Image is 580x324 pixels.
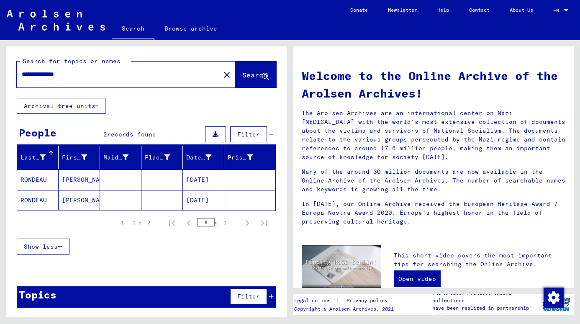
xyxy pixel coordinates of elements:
[302,245,381,288] img: video.jpg
[394,251,565,269] p: This short video covers the most important tips for searching the Online Archive.
[103,131,107,138] span: 2
[186,153,211,162] div: Date of Birth
[302,109,565,162] p: The Arolsen Archives are an international center on Nazi [MEDICAL_DATA] with the world’s most ext...
[302,200,565,226] p: In [DATE], our Online Archive received the European Heritage Award / Europa Nostra Award 2020, Eu...
[302,167,565,194] p: Many of the around 30 million documents are now available in the Online Archive of the Arolsen Ar...
[59,170,100,190] mat-cell: [PERSON_NAME]
[7,10,105,31] img: Arolsen_neg.svg
[24,243,58,250] span: Show less
[103,151,141,164] div: Maiden Name
[183,190,224,210] mat-cell: [DATE]
[432,304,539,319] p: have been realized in partnership with
[302,67,565,102] h1: Welcome to the Online Archive of the Arolsen Archives!
[62,151,100,164] div: First Name
[17,190,59,210] mat-cell: RONDEAU
[145,153,170,162] div: Place of Birth
[100,146,141,169] mat-header-cell: Maiden Name
[59,146,100,169] mat-header-cell: First Name
[23,57,121,65] mat-label: Search for topics or names
[121,219,150,226] div: 1 – 2 of 2
[553,7,559,13] mat-select-trigger: EN
[235,62,276,87] button: Search
[21,153,46,162] div: Last Name
[164,214,180,231] button: First page
[294,305,398,313] p: Copyright © Arolsen Archives, 2021
[141,146,183,169] mat-header-cell: Place of Birth
[62,153,87,162] div: First Name
[186,151,224,164] div: Date of Birth
[544,288,564,308] img: Zustimmung ändern
[237,293,260,300] span: Filter
[183,170,224,190] mat-cell: [DATE]
[340,296,398,305] a: Privacy policy
[17,170,59,190] mat-cell: RONDEAU
[19,125,56,140] div: People
[218,66,235,83] button: Clear
[21,151,58,164] div: Last Name
[145,151,182,164] div: Place of Birth
[224,146,275,169] mat-header-cell: Prisoner #
[17,146,59,169] mat-header-cell: Last Name
[154,18,227,39] a: Browse archive
[432,289,539,304] p: The Arolsen Archives online collections
[228,151,265,164] div: Prisoner #
[239,214,256,231] button: Next page
[17,239,69,255] button: Show less
[230,126,267,142] button: Filter
[112,18,154,40] a: Search
[228,153,253,162] div: Prisoner #
[222,70,232,80] mat-icon: close
[294,296,336,305] a: Legal notice
[183,146,224,169] mat-header-cell: Date of Birth
[103,153,128,162] div: Maiden Name
[237,131,260,138] span: Filter
[17,98,105,114] button: Archival tree units
[242,71,267,79] span: Search
[180,214,197,231] button: Previous page
[230,288,267,304] button: Filter
[294,296,398,305] div: |
[394,270,441,287] a: Open video
[107,131,156,138] span: records found
[256,214,272,231] button: Last page
[19,287,56,302] div: Topics
[541,294,572,315] img: yv_logo.png
[197,219,239,226] div: of 1
[59,190,100,210] mat-cell: [PERSON_NAME]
